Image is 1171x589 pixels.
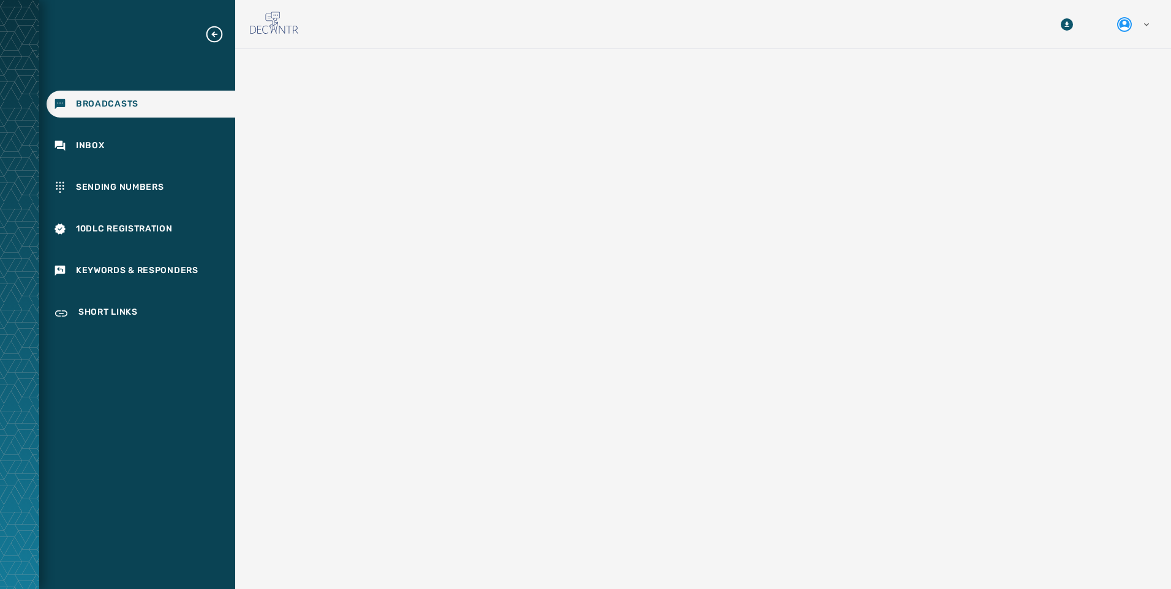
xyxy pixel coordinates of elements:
[205,24,234,44] button: Expand sub nav menu
[76,181,164,193] span: Sending Numbers
[76,98,138,110] span: Broadcasts
[1056,13,1078,36] button: Download Menu
[47,91,235,118] a: Navigate to Broadcasts
[47,299,235,328] a: Navigate to Short Links
[76,223,173,235] span: 10DLC Registration
[47,257,235,284] a: Navigate to Keywords & Responders
[47,132,235,159] a: Navigate to Inbox
[76,140,105,152] span: Inbox
[47,216,235,242] a: Navigate to 10DLC Registration
[76,264,198,277] span: Keywords & Responders
[47,174,235,201] a: Navigate to Sending Numbers
[1112,12,1156,37] button: User settings
[78,306,138,321] span: Short Links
